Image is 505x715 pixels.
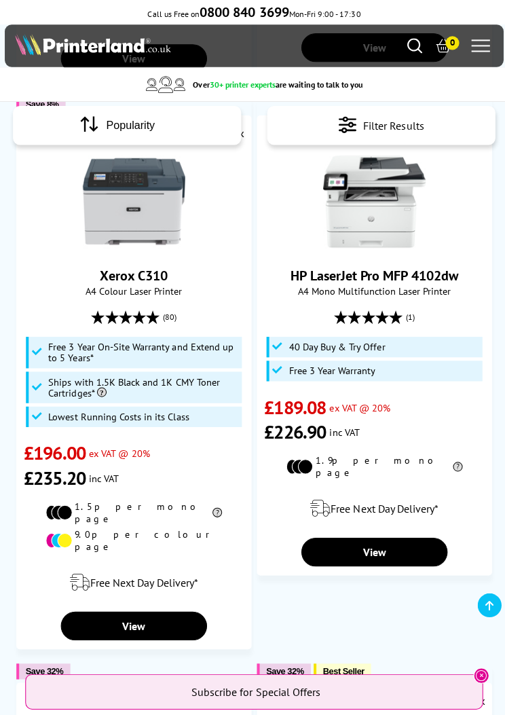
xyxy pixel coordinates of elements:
span: £189.08 [263,392,324,417]
a: Xerox C310 [100,265,167,282]
span: £226.90 [263,417,324,441]
div: modal_delivery [24,560,243,598]
button: Save 32% [16,659,70,675]
a: 0 [433,38,448,53]
span: A4 Mono Multifunction Laser Printer [263,282,482,295]
span: ex VAT @ 20% [88,444,149,457]
b: 0800 840 3699 [198,3,287,21]
a: HP LaserJet Pro MFP 4102dw [289,265,455,282]
span: (1) [403,302,412,328]
span: 0 [443,36,456,50]
span: inc VAT [88,469,118,481]
span: Lowest Running Costs in its Class [48,409,188,420]
button: Save 32% [255,659,309,675]
span: 30+ printer experts [208,79,274,89]
span: Over are waiting to talk to you [192,79,360,89]
span: A4 Colour Laser Printer [24,282,243,295]
span: Save 32% [265,662,302,672]
button: Close [470,663,486,679]
a: HP LaserJet Pro MFP 4102dw [321,240,423,254]
img: HP LaserJet Pro MFP 4102dw [321,149,423,251]
a: Xerox C310 [82,240,184,254]
span: inc VAT [327,423,357,436]
span: Save 32% [26,662,63,672]
button: Best Seller [312,659,369,675]
li: 9.0p per colour page [45,525,221,549]
span: Filter Results [360,115,421,134]
a: View [299,534,444,563]
span: Ships with 1.5K Black and 1K CMY Toner Cartridges* [48,374,237,396]
span: Free 3 Year On-Site Warranty and Extend up to 5 Years* [48,340,237,361]
a: View [60,608,205,636]
a: Search [405,38,419,53]
div: modal_delivery [263,486,482,524]
span: ex VAT @ 20% [327,399,388,411]
li: 1.9p per mono page [284,452,460,476]
img: Printerland Logo [15,33,169,55]
span: £235.20 [24,462,86,487]
span: Free 3 Year Warranty [287,363,373,374]
a: Printerland Logo [15,33,252,58]
li: 1.5p per mono page [45,497,221,521]
a: 0800 840 3699 [198,9,287,19]
span: Best Seller [321,662,362,672]
span: (80) [162,302,176,328]
img: Xerox C310 [82,149,184,251]
span: Subscribe for Special Offers [190,680,318,694]
span: 40 Day Buy & Try Offer [287,340,383,350]
span: £196.00 [24,438,86,462]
